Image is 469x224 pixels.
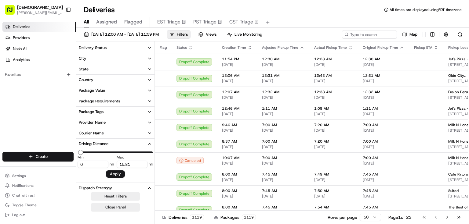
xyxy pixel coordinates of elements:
[363,205,404,210] span: 7:45 AM
[314,45,347,50] span: Actual Pickup Time
[222,62,252,67] span: [DATE]
[314,188,353,193] span: 7:50 AM
[399,30,420,39] button: Map
[314,194,353,199] span: [DATE]
[242,215,256,220] div: 1119
[106,170,125,178] button: Apply
[222,188,252,193] span: 8:00 AM
[262,155,304,160] span: 7:00 AM
[229,18,253,26] span: CST Triage
[448,172,468,177] span: Cafe Patoro
[363,161,404,166] span: [DATE]
[36,154,48,159] span: Create
[76,183,155,193] button: Dispatch Strategy
[79,66,89,72] div: State
[2,22,76,32] a: Deliveries
[314,123,353,127] span: 7:20 AM
[12,88,47,94] span: Knowledge Base
[76,85,155,96] button: Package Value
[414,45,432,50] span: Pickup ETA
[6,58,17,69] img: 1736555255976-a54dd68f-1ca7-489b-9aae-adbdc363a1c4
[222,139,252,144] span: 8:37 AM
[314,57,353,62] span: 12:28 AM
[13,35,30,41] span: Providers
[363,123,404,127] span: 7:00 AM
[79,130,104,136] div: Courier Name
[13,46,27,52] span: Nash AI
[262,144,304,149] span: [DATE]
[78,155,84,160] label: Min
[314,79,353,84] span: [DATE]
[262,57,304,62] span: 12:30 AM
[363,188,404,193] span: 7:45 AM
[79,88,105,93] div: Package Value
[91,192,140,201] button: Reset Filters
[363,155,404,160] span: 7:00 AM
[222,45,246,50] span: Creation Time
[6,6,18,18] img: Nash
[363,106,404,111] span: 1:11 AM
[12,193,35,198] span: Chat with us!
[222,177,252,182] span: [DATE]
[262,177,304,182] span: [DATE]
[124,18,142,26] span: Flagged
[2,211,74,219] button: Log out
[117,161,147,168] input: Max
[79,45,107,51] div: Delivery Status
[314,177,353,182] span: [DATE]
[328,214,357,220] p: Rows per page
[363,112,404,116] span: [DATE]
[76,139,155,149] button: Driving Distance
[4,86,49,97] a: 📗Knowledge Base
[76,43,155,53] button: Delivery Status
[76,117,155,128] button: Provider Name
[193,18,216,26] span: PST Triage
[2,181,74,190] button: Notifications
[190,215,204,220] div: 1119
[363,73,404,78] span: 12:31 AM
[2,33,76,43] a: Providers
[222,57,252,62] span: 11:54 PM
[363,79,404,84] span: [DATE]
[58,88,98,94] span: API Documentation
[76,96,155,106] button: Package Requirements
[84,18,89,26] span: All
[2,172,74,180] button: Settings
[363,139,404,144] span: 7:00 AM
[314,139,353,144] span: 7:20 AM
[6,24,111,34] p: Welcome 👋
[2,2,63,17] button: [DEMOGRAPHIC_DATA][PERSON_NAME][EMAIL_ADDRESS][DOMAIN_NAME]
[262,95,304,100] span: [DATE]
[21,64,77,69] div: We're available if you need us!
[234,32,262,37] span: Live Monitoring
[222,79,252,84] span: [DATE]
[79,77,93,83] div: Country
[177,32,188,37] span: Filters
[222,128,252,133] span: [DATE]
[222,205,252,210] span: 8:00 AM
[12,212,25,217] span: Log out
[78,161,108,168] input: Min
[214,214,256,220] div: Packages
[262,139,304,144] span: 7:00 AM
[206,32,216,37] span: Views
[222,95,252,100] span: [DATE]
[456,30,464,39] button: Refresh
[363,45,398,50] span: Original Pickup Time
[12,203,37,208] span: Toggle Theme
[13,24,30,30] span: Deliveries
[196,30,219,39] button: Views
[79,120,106,125] div: Provider Name
[79,185,112,191] div: Dispatch Strategy
[390,7,462,12] span: All times are displayed using EDT timezone
[222,90,252,94] span: 12:07 AM
[91,32,159,37] span: [DATE] 12:00 AM - [DATE] 11:59 PM
[79,56,86,61] div: City
[176,45,187,50] span: Status
[117,155,124,160] label: Max
[2,44,76,54] a: Nash AI
[79,109,104,115] div: Package Tags
[157,18,180,26] span: EST Triage
[176,157,204,164] button: Canceled
[21,58,100,64] div: Start new chat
